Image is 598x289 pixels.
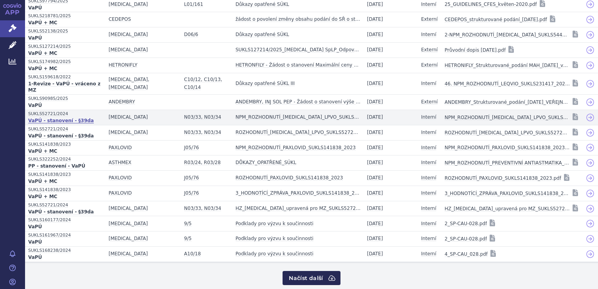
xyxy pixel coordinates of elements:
[108,251,148,256] span: INVOKANA
[367,62,383,68] span: [DATE]
[108,160,131,165] span: ASTHMEX
[236,127,361,138] a: ROZHODNUTÍ_[MEDICAL_DATA]_LPVO_SUKLS52721_2024
[236,249,313,260] a: Podklady pro výzvu k součinnosti
[445,78,570,89] a: 46. NPM_ROZHODNUTÍ_LEQVIO_SUKLS231417_2021.pdf
[421,2,436,7] span: Interní
[108,219,148,229] a: [MEDICAL_DATA]
[421,114,436,120] span: Interní
[108,130,148,135] span: FINTEPLA
[367,81,383,86] span: [DATE]
[367,190,383,196] span: [DATE]
[236,235,313,243] strong: Podklady pro výzvu k součinnosti
[28,27,102,35] a: SUKLS52138/2025
[421,249,436,260] a: Interní
[445,45,506,56] a: Průvodní dopis [DATE].pdf
[421,203,436,214] a: Interní
[28,133,102,140] a: VaPÚ - stanovení - §39da
[28,239,102,246] a: VaPÚ
[445,218,487,229] a: 2_SP-CAU-028.pdf
[108,236,148,241] span: OZEMPIC
[236,174,343,182] strong: ROZHODNUTÍ_PAXLOVID_SUKLS141838_2023
[28,50,102,58] a: VaPÚ + MC
[367,175,383,181] span: [DATE]
[283,271,340,285] button: Načíst další
[184,114,221,120] span: N03/33, N03/34
[236,31,289,39] strong: Důkazy opatřené SÚKL
[108,45,148,56] a: [MEDICAL_DATA]
[108,188,131,199] a: PAXLOVID
[236,144,356,152] strong: NPM_ROZHODNUTÍ_PAXLOVID_SUKLS141838_2023
[445,249,488,260] a: 4_SP-CAU_028.pdf
[28,163,102,170] a: PP - stanovení - VaPÚ
[184,2,203,7] span: L01/161
[28,155,102,163] a: SUKLS322252/2024
[367,221,383,226] span: [DATE]
[184,130,221,135] span: N03/33, N03/34
[367,47,383,52] span: [DATE]
[108,173,131,184] a: PAXLOVID
[367,143,383,154] a: [DATE]
[28,125,102,133] a: SUKLS52721/2024
[108,16,131,22] span: CEDEPOS
[367,114,383,120] span: [DATE]
[445,112,570,123] a: NPM_ROZHODNUTÍ_[MEDICAL_DATA]_LPVO_SUKLS52721_2024.pdf
[28,186,102,193] a: SUKLS141838/2023
[184,112,221,123] a: N03/33, N03/34
[445,127,570,138] a: ROZHODNUTÍ_[MEDICAL_DATA]_LPVO_SUKLS52721_2024.pdf
[367,2,383,7] span: [DATE]
[236,60,361,71] a: HETRONFILY - Žádost o stanovení Maximální ceny a Výše a podmínek úhrady LP - 1/4_OT
[236,203,361,214] a: HZ_[MEDICAL_DATA]_upravená pro MZ_SUKLS52721_2024
[367,203,383,214] a: [DATE]
[184,173,199,184] a: J05/76
[184,249,201,260] a: A10/18
[108,233,148,244] a: [MEDICAL_DATA]
[367,236,383,241] span: [DATE]
[28,12,102,20] a: SUKLS218781/2025
[28,201,102,209] a: SUKLS52721/2024
[421,221,436,226] span: Interní
[236,78,295,89] a: Důkazy opatřené SÚKL III
[367,127,383,138] a: [DATE]
[445,60,570,71] a: HETRONIFLY_Strukturované_podání MAH_[DATE]_veřejné.pdf
[184,29,198,40] a: D06/6
[108,206,148,211] span: FINTEPLA
[236,80,295,88] strong: Důkazy opatřené SÚKL III
[28,73,102,81] span: SUKLS159618/2022
[28,110,102,117] a: SUKLS52721/2024
[445,97,570,108] a: ANDEMBRY_Strukturované_podání_[DATE]_VEŘEJNÁ VERZE.pdf
[445,173,561,184] a: ROZHODNUTÍ_PAXLOVID_SUKLS141838_2023.pdf
[108,74,178,93] a: [MEDICAL_DATA], [MEDICAL_DATA]
[421,130,436,135] span: Interní
[236,97,361,108] a: ANDEMBRY, INJ SOL PEP - Žádost o stanovení výše a podmínek úhrady LP 1/2
[445,188,570,199] a: 3_HODNOTÍCÍ_ZPRÁVA_PAXLOVID_SUKLS141838_2023.pdf
[28,148,102,155] a: VaPÚ + MC
[108,77,149,90] span: PRALUENT, REPATHA
[236,233,313,244] a: Podklady pro výzvu k součinnosti
[184,188,199,199] a: J05/76
[367,157,383,168] a: [DATE]
[184,77,222,90] span: C10/12, C10/13, C10/14
[28,5,102,12] a: VaPÚ
[184,160,220,165] span: R03/24, R03/28
[236,14,361,25] a: žádost o povolení změny obsahu podání do SŘ o stanovení MC (a dále i VaPÚ) LP CEDEPOS
[367,16,383,22] span: [DATE]
[28,209,102,216] a: VaPÚ - stanovení - §39da
[367,14,383,25] a: [DATE]
[28,102,102,110] strong: VaPÚ
[421,233,436,244] a: Interní
[108,60,137,71] a: HETRONIFLY
[28,58,102,65] a: SUKLS174982/2025
[236,129,361,137] strong: ROZHODNUTÍ_[MEDICAL_DATA]_LPVO_SUKLS52721_2024
[108,175,131,181] span: PAXLOVID
[28,20,102,27] strong: VaPÚ + MC
[236,61,361,69] strong: HETRONFILY - Žádost o stanovení Maximální ceny a Výše a podmínek úhrady LP - 1/4_OT
[236,98,361,106] strong: ANDEMBRY, INJ SOL PEP - Žádost o stanovení výše a podmínek úhrady LP 1/2
[184,32,198,37] span: D06/6
[28,171,102,178] a: SUKLS141838/2023
[108,47,148,52] span: PROPRANOLOL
